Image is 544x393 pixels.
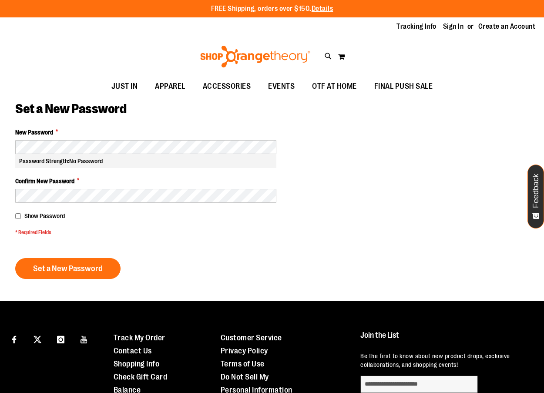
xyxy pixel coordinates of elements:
span: Set a New Password [15,101,126,116]
span: ACCESSORIES [203,77,251,96]
span: Confirm New Password [15,177,74,185]
span: Feedback [532,174,540,208]
input: enter email [360,376,478,393]
a: Track My Order [114,333,165,342]
span: * Required Fields [15,229,276,236]
button: Feedback - Show survey [527,165,544,228]
span: APPAREL [155,77,185,96]
span: EVENTS [268,77,295,96]
a: Visit our Instagram page [53,331,68,346]
span: Show Password [24,212,65,219]
a: Visit our Facebook page [7,331,22,346]
a: FINAL PUSH SALE [366,77,442,97]
a: Visit our Youtube page [77,331,92,346]
span: Set a New Password [33,264,103,273]
div: Password Strength: [15,154,276,168]
a: Create an Account [478,22,536,31]
button: Set a New Password [15,258,121,279]
a: Shopping Info [114,359,160,368]
a: EVENTS [259,77,303,97]
span: FINAL PUSH SALE [374,77,433,96]
p: Be the first to know about new product drops, exclusive collaborations, and shopping events! [360,352,529,369]
img: Shop Orangetheory [199,46,312,67]
a: APPAREL [146,77,194,97]
span: JUST IN [111,77,138,96]
a: Details [312,5,333,13]
img: Twitter [34,336,41,343]
a: Visit our X page [30,331,45,346]
a: Contact Us [114,346,152,355]
span: New Password [15,128,53,137]
span: No Password [69,158,103,165]
a: Privacy Policy [221,346,268,355]
a: ACCESSORIES [194,77,260,97]
p: FREE Shipping, orders over $150. [211,4,333,14]
a: Terms of Use [221,359,265,368]
span: OTF AT HOME [312,77,357,96]
a: Sign In [443,22,464,31]
a: JUST IN [103,77,147,97]
a: OTF AT HOME [303,77,366,97]
h4: Join the List [360,331,529,347]
a: Tracking Info [396,22,437,31]
a: Customer Service [221,333,282,342]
